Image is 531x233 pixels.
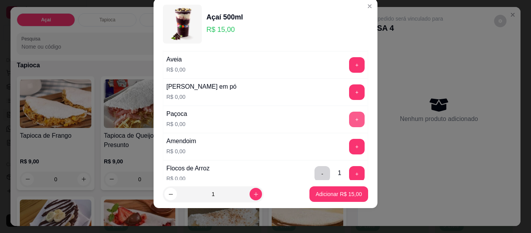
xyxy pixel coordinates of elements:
[250,188,262,200] button: increase-product-quantity
[166,82,237,91] div: [PERSON_NAME] em pó
[166,120,187,128] p: R$ 0,00
[206,12,243,23] div: Açaí 500ml
[316,190,362,198] p: Adicionar R$ 15,00
[166,93,237,101] p: R$ 0,00
[166,66,185,74] p: R$ 0,00
[166,55,185,64] div: Aveia
[349,112,365,127] button: add
[206,24,243,35] p: R$ 15,00
[349,139,365,154] button: add
[166,147,196,155] p: R$ 0,00
[166,164,210,173] div: Flocos de Arroz
[164,188,177,200] button: decrease-product-quantity
[166,175,210,182] p: R$ 0,00
[338,168,341,178] div: 1
[314,166,330,182] button: delete
[163,5,202,44] img: product-image
[309,186,368,202] button: Adicionar R$ 15,00
[349,84,365,100] button: add
[166,137,196,146] div: Amendoim
[166,109,187,119] div: Paçoca
[349,57,365,73] button: add
[349,166,365,182] button: add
